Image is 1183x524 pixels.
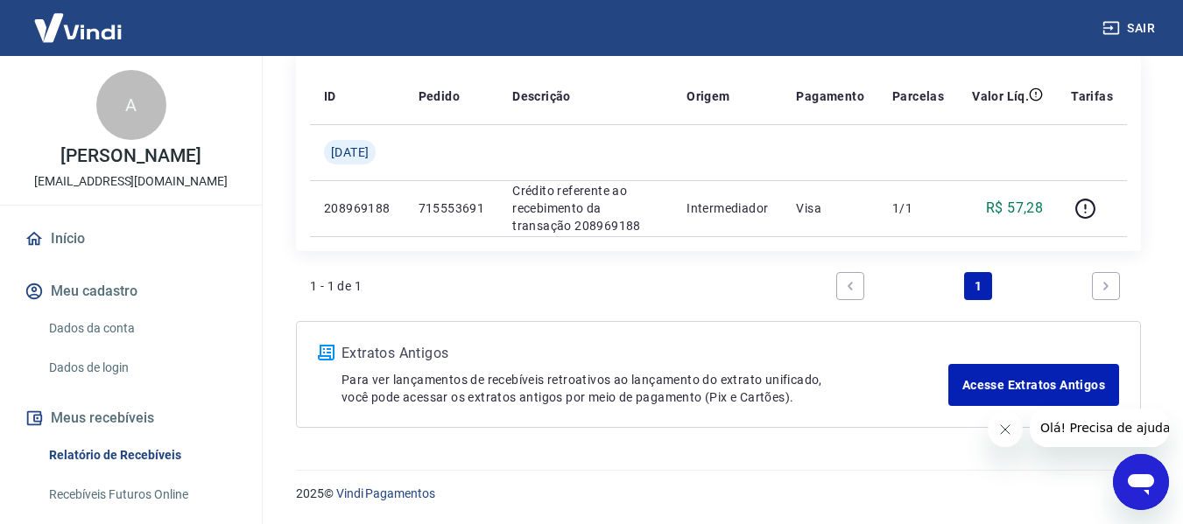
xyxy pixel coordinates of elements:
[512,182,658,234] p: Crédito referente ao recebimento da transação 208969188
[310,277,362,295] p: 1 - 1 de 1
[1092,272,1120,300] a: Next page
[21,272,241,311] button: Meu cadastro
[986,198,1043,219] p: R$ 57,28
[42,477,241,513] a: Recebíveis Futuros Online
[96,70,166,140] div: A
[419,199,485,217] p: 715553691
[796,87,864,105] p: Pagamento
[1071,87,1113,105] p: Tarifas
[419,87,460,105] p: Pedido
[687,87,729,105] p: Origem
[11,12,147,26] span: Olá! Precisa de ajuda?
[21,1,135,54] img: Vindi
[687,199,768,217] p: Intermediador
[964,272,992,300] a: Page 1 is your current page
[892,87,944,105] p: Parcelas
[21,399,241,437] button: Meus recebíveis
[296,485,1141,503] p: 2025 ©
[829,265,1127,307] ul: Pagination
[512,87,571,105] p: Descrição
[324,87,336,105] p: ID
[21,220,241,258] a: Início
[988,412,1023,447] iframe: Fechar mensagem
[324,199,391,217] p: 208969188
[42,437,241,473] a: Relatório de Recebíveis
[318,345,334,360] img: ícone
[892,199,944,217] p: 1/1
[336,486,435,500] a: Vindi Pagamentos
[42,311,241,346] a: Dados da conta
[948,364,1119,406] a: Acesse Extratos Antigos
[34,172,228,191] p: [EMAIL_ADDRESS][DOMAIN_NAME]
[836,272,864,300] a: Previous page
[342,371,948,406] p: Para ver lançamentos de recebíveis retroativos ao lançamento do extrato unificado, você pode aces...
[1030,409,1169,447] iframe: Mensagem da empresa
[42,350,241,386] a: Dados de login
[1113,454,1169,510] iframe: Botão para abrir a janela de mensagens
[972,87,1029,105] p: Valor Líq.
[331,143,369,161] span: [DATE]
[342,343,948,364] p: Extratos Antigos
[796,199,864,217] p: Visa
[60,147,201,165] p: [PERSON_NAME]
[1099,12,1162,45] button: Sair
